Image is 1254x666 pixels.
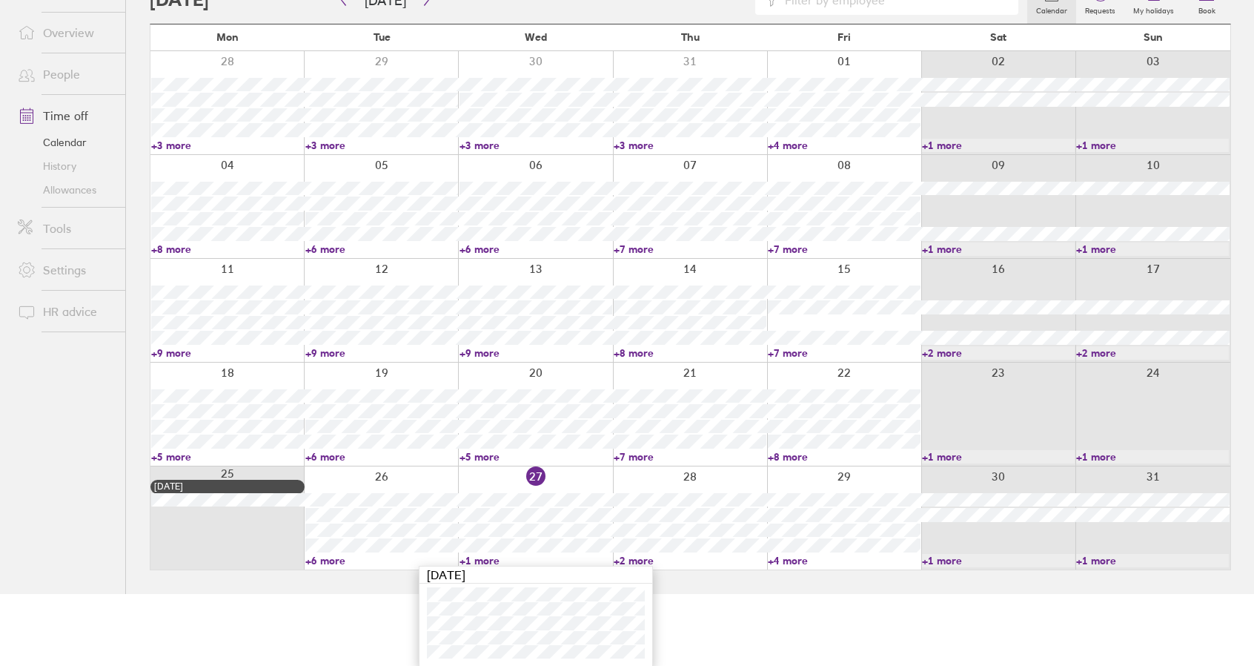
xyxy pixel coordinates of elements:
label: My holidays [1124,2,1183,16]
a: +1 more [922,554,1075,567]
a: +2 more [614,554,766,567]
a: +1 more [460,554,612,567]
span: Mon [216,31,239,43]
a: +8 more [614,346,766,360]
a: Calendar [6,131,125,154]
span: Wed [525,31,547,43]
label: Requests [1076,2,1124,16]
a: +1 more [1076,139,1229,152]
a: +3 more [614,139,766,152]
a: +8 more [151,243,304,256]
div: [DATE] [419,567,652,584]
a: +1 more [922,450,1075,464]
a: +6 more [305,554,458,567]
span: Thu [681,31,700,43]
a: +8 more [768,450,920,464]
a: +7 more [768,243,920,256]
label: Calendar [1027,2,1076,16]
label: Book [1190,2,1224,16]
a: People [6,59,125,89]
a: +3 more [305,139,458,152]
a: +1 more [922,139,1075,152]
span: Sat [990,31,1006,43]
a: +9 more [151,346,304,360]
a: +6 more [305,450,458,464]
span: Tue [374,31,391,43]
a: Settings [6,255,125,285]
a: Overview [6,18,125,47]
a: Tools [6,214,125,243]
div: [DATE] [154,481,301,492]
a: +1 more [922,243,1075,256]
span: Sun [1144,31,1163,43]
a: +5 more [151,450,304,464]
a: +9 more [305,346,458,360]
a: +9 more [460,346,612,360]
a: Time off [6,101,125,131]
a: +2 more [922,346,1075,360]
a: +6 more [460,243,612,256]
a: +7 more [768,346,920,360]
a: +2 more [1076,346,1229,360]
span: Fri [837,31,851,43]
a: +3 more [151,139,304,152]
a: +4 more [768,139,920,152]
a: +1 more [1076,450,1229,464]
a: HR advice [6,297,125,326]
a: +4 more [768,554,920,567]
a: +3 more [460,139,612,152]
a: Allowances [6,178,125,202]
a: +6 more [305,243,458,256]
a: +7 more [614,450,766,464]
a: History [6,154,125,178]
a: +7 more [614,243,766,256]
a: +5 more [460,450,612,464]
a: +1 more [1076,243,1229,256]
a: +1 more [1076,554,1229,567]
